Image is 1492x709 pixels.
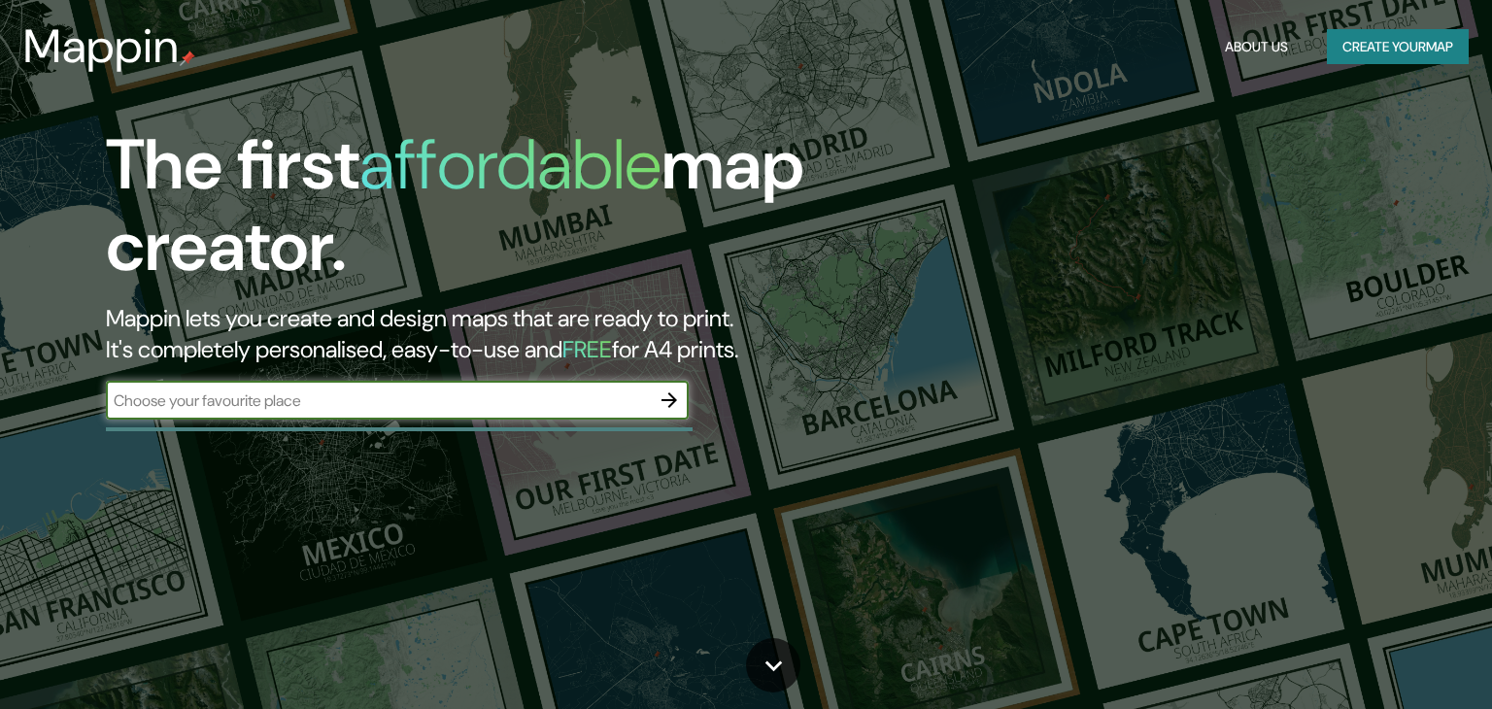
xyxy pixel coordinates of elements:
[106,389,650,412] input: Choose your favourite place
[359,119,661,210] h1: affordable
[562,334,612,364] h5: FREE
[106,124,852,303] h1: The first map creator.
[1327,29,1469,65] button: Create yourmap
[23,19,180,74] h3: Mappin
[106,303,852,365] h2: Mappin lets you create and design maps that are ready to print. It's completely personalised, eas...
[180,51,195,66] img: mappin-pin
[1217,29,1296,65] button: About Us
